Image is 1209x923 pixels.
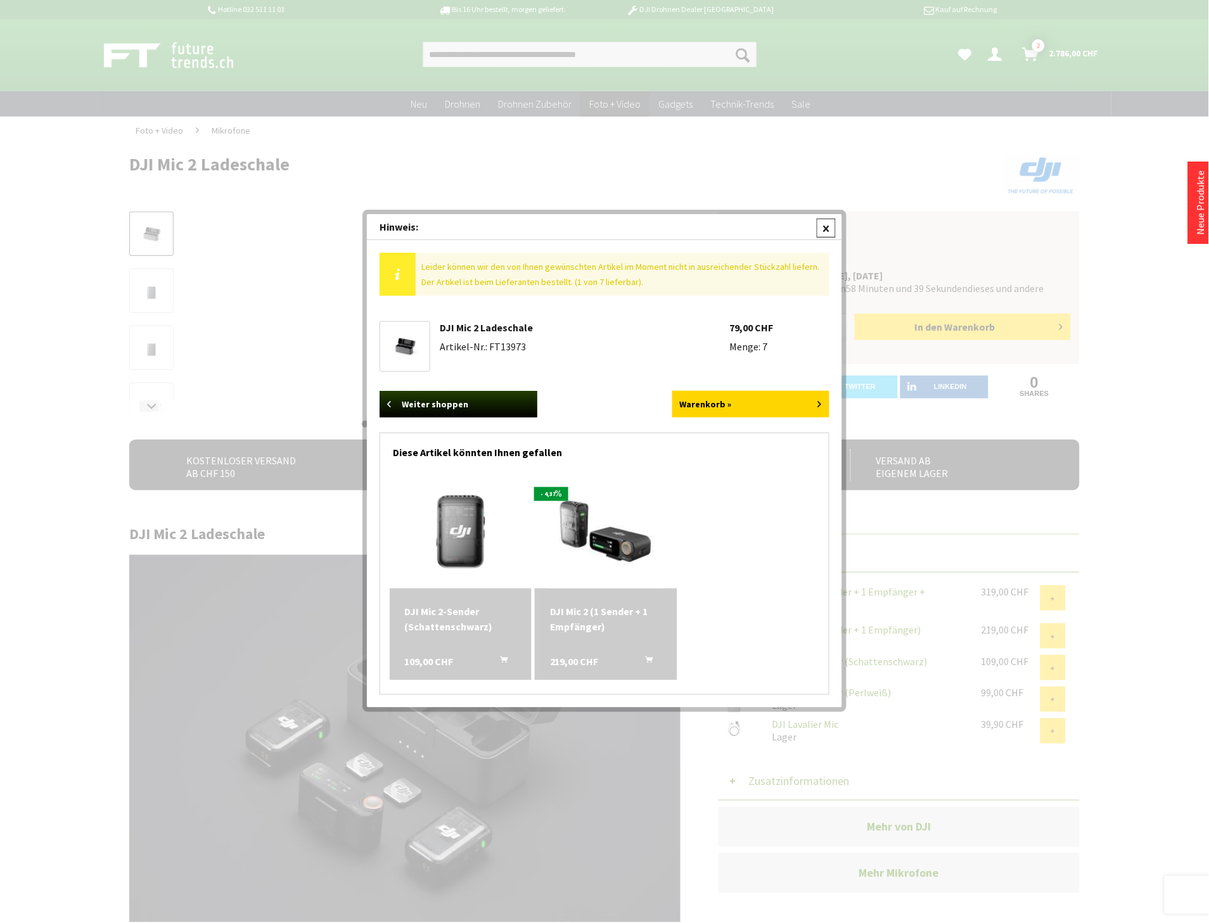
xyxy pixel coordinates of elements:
li: 79,00 CHF [730,321,830,334]
li: Artikel-Nr.: FT13973 [440,340,730,353]
div: DJI Mic 2-Sender (Schattenschwarz) [405,604,517,634]
a: Neue Produkte [1194,170,1207,235]
div: Leider können wir den von Ihnen gewünschten Artikel im Moment nicht in ausreichender Stückzahl li... [416,253,829,296]
button: In den Warenkorb [630,654,661,670]
a: DJI Mic 2 (1 Sender + 1 Empfänger) 219,00 CHF In den Warenkorb [550,604,662,634]
li: Menge: 7 [730,340,830,353]
span: 109,00 CHF [405,654,454,669]
a: Weiter shoppen [380,391,537,417]
a: DJI Mic 2-Sender (Schattenschwarz) 109,00 CHF In den Warenkorb [405,604,517,634]
div: Diese Artikel könnten Ihnen gefallen [393,433,816,465]
a: DJI Mic 2 Ladeschale [383,325,426,368]
a: DJI Mic 2 Ladeschale [440,321,533,334]
img: DJI Mic 2 (1 Sender + 1 Empfänger) [549,474,663,589]
div: Hinweis: [367,214,842,240]
div: DJI Mic 2 (1 Sender + 1 Empfänger) [550,604,662,634]
a: Warenkorb » [672,391,830,417]
img: DJI Mic 2 Ladeschale [383,329,426,364]
span: 219,00 CHF [550,654,599,669]
img: DJI Mic 2-Sender (Schattenschwarz) [404,474,518,589]
button: In den Warenkorb [485,654,515,670]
